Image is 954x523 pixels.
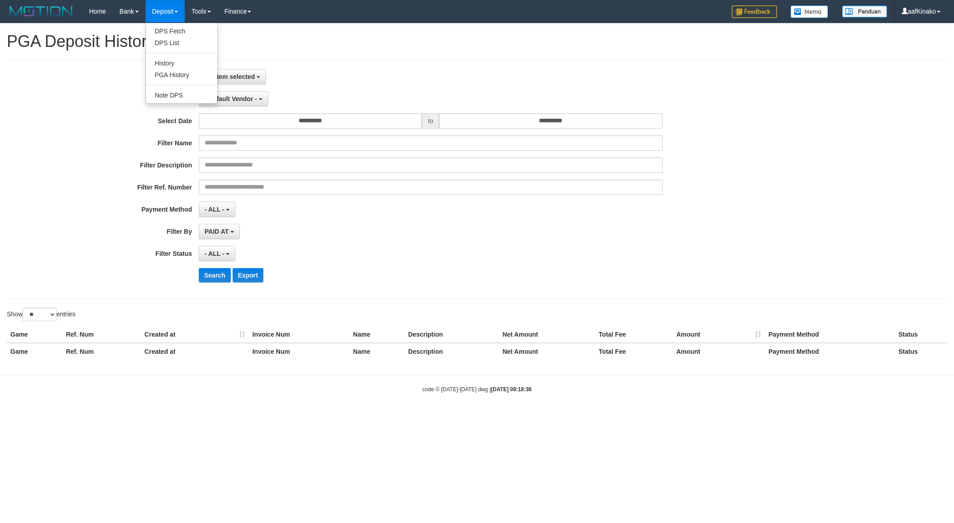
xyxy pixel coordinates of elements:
th: Payment Method [765,343,895,360]
a: History [146,57,217,69]
th: Description [405,343,499,360]
img: Button%20Memo.svg [790,5,828,18]
th: Net Amount [499,326,595,343]
th: Invoice Num [249,326,350,343]
a: DPS Fetch [146,25,217,37]
th: Amount [673,326,765,343]
th: Created at [141,343,249,360]
h1: PGA Deposit History [7,32,947,51]
th: Invoice Num [249,343,350,360]
button: PAID AT [199,224,240,239]
small: code © [DATE]-[DATE] dwg | [422,386,532,393]
th: Game [7,326,62,343]
th: Game [7,343,62,360]
th: Total Fee [595,326,673,343]
th: Total Fee [595,343,673,360]
img: MOTION_logo.png [7,5,75,18]
a: DPS List [146,37,217,49]
button: - ALL - [199,246,235,261]
span: to [422,113,439,129]
span: - Default Vendor - [205,95,257,102]
label: Show entries [7,308,75,321]
span: PAID AT [205,228,229,235]
a: PGA History [146,69,217,81]
th: Name [350,343,405,360]
th: Payment Method [765,326,895,343]
button: Export [233,268,263,282]
th: Status [895,326,947,343]
button: - Default Vendor - [199,91,268,106]
select: Showentries [23,308,56,321]
button: Search [199,268,231,282]
img: panduan.png [842,5,887,18]
th: Name [350,326,405,343]
th: Ref. Num [62,326,141,343]
img: Feedback.jpg [732,5,777,18]
strong: [DATE] 09:18:36 [491,386,532,393]
span: - ALL - [205,206,224,213]
span: - ALL - [205,250,224,257]
button: - ALL - [199,202,235,217]
span: No item selected [205,73,255,80]
th: Description [405,326,499,343]
button: No item selected [199,69,266,84]
a: Note DPS [146,89,217,101]
th: Net Amount [499,343,595,360]
th: Status [895,343,947,360]
th: Created at [141,326,249,343]
th: Amount [673,343,765,360]
th: Ref. Num [62,343,141,360]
